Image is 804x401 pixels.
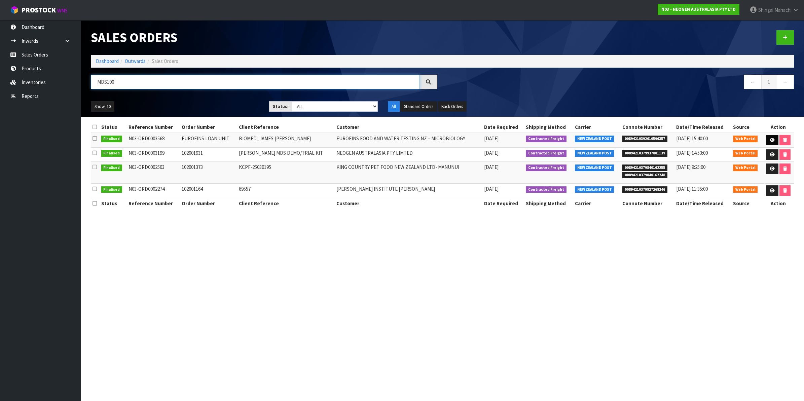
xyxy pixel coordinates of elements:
[237,183,335,198] td: 69557
[127,133,180,147] td: N03-ORD0003568
[101,165,122,171] span: Finalised
[676,150,708,156] span: [DATE] 14:53:00
[484,135,499,142] span: [DATE]
[676,135,708,142] span: [DATE] 15:40:00
[731,198,763,209] th: Source
[573,122,621,133] th: Carrier
[237,122,335,133] th: Client Reference
[100,198,127,209] th: Status
[731,122,763,133] th: Source
[484,150,499,156] span: [DATE]
[180,122,237,133] th: Order Number
[674,198,731,209] th: Date/Time Released
[335,183,482,198] td: [PERSON_NAME] INSTITUTE [PERSON_NAME]
[438,101,467,112] button: Back Orders
[622,172,667,179] span: 00894210379840162248
[273,104,289,109] strong: Status:
[484,164,499,170] span: [DATE]
[484,186,499,192] span: [DATE]
[57,7,68,14] small: WMS
[621,198,674,209] th: Connote Number
[127,147,180,162] td: N03-ORD0003199
[776,75,794,89] a: →
[335,133,482,147] td: EUROFINS FOOD AND WATER TESTING NZ – MICROBIOLOGY
[127,198,180,209] th: Reference Number
[622,150,667,157] span: 00894210379937001139
[127,162,180,183] td: N03-ORD0002503
[237,133,335,147] td: BIOMED_JAMES [PERSON_NAME]
[575,165,614,171] span: NEW ZEALAND POST
[101,186,122,193] span: Finalised
[733,150,758,157] span: Web Portal
[127,122,180,133] th: Reference Number
[180,147,237,162] td: 102001931
[400,101,437,112] button: Standard Orders
[91,101,114,112] button: Show: 10
[573,198,621,209] th: Carrier
[674,122,731,133] th: Date/Time Released
[526,150,567,157] span: Contracted Freight
[524,198,573,209] th: Shipping Method
[100,122,127,133] th: Status
[575,186,614,193] span: NEW ZEALAND POST
[763,122,794,133] th: Action
[388,101,400,112] button: All
[335,122,482,133] th: Customer
[152,58,178,64] span: Sales Orders
[180,162,237,183] td: 102001373
[482,122,524,133] th: Date Required
[180,133,237,147] td: EUROFINS LOAN UNIT
[744,75,762,89] a: ←
[758,7,773,13] span: Shingai
[96,58,119,64] a: Dashboard
[733,165,758,171] span: Web Portal
[526,165,567,171] span: Contracted Freight
[575,150,614,157] span: NEW ZEALAND POST
[622,136,667,142] span: 00894210392610596357
[335,147,482,162] td: NEOGEN AUSTRALASIA PTY LIMTED
[774,7,792,13] span: Mahachi
[237,162,335,183] td: KCPF-25030195
[676,164,705,170] span: [DATE] 9:25:00
[22,6,56,14] span: ProStock
[621,122,674,133] th: Connote Number
[447,75,794,91] nav: Page navigation
[622,186,667,193] span: 00894210379827268246
[482,198,524,209] th: Date Required
[733,186,758,193] span: Web Portal
[335,162,482,183] td: KING COUNTRY PET FOOD NEW ZEALAND LTD- MANUNUI
[575,136,614,142] span: NEW ZEALAND POST
[526,136,567,142] span: Contracted Freight
[676,186,708,192] span: [DATE] 11:35:00
[91,30,437,45] h1: Sales Orders
[761,75,776,89] a: 1
[335,198,482,209] th: Customer
[125,58,146,64] a: Outwards
[101,136,122,142] span: Finalised
[524,122,573,133] th: Shipping Method
[101,150,122,157] span: Finalised
[661,6,736,12] strong: N03 - NEOGEN AUSTRALASIA PTY LTD
[91,75,420,89] input: Search sales orders
[733,136,758,142] span: Web Portal
[526,186,567,193] span: Contracted Freight
[237,147,335,162] td: [PERSON_NAME] MDS DEMO/TRIAL KIT
[127,183,180,198] td: N03-ORD0002274
[237,198,335,209] th: Client Reference
[180,198,237,209] th: Order Number
[10,6,19,14] img: cube-alt.png
[763,198,794,209] th: Action
[180,183,237,198] td: 102001164
[622,165,667,171] span: 00894210379840162255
